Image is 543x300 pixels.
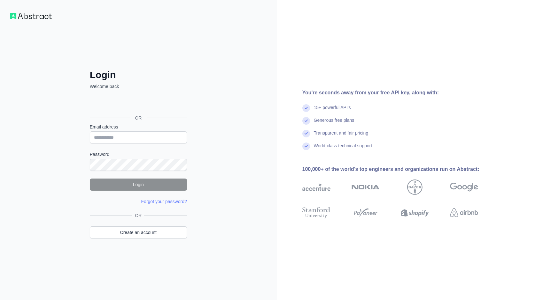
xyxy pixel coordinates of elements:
[314,143,372,155] div: World-class technical support
[90,124,187,130] label: Email address
[302,89,499,97] div: You're seconds away from your free API key, along with:
[352,206,380,220] img: payoneer
[450,206,478,220] img: airbnb
[401,206,429,220] img: shopify
[90,226,187,238] a: Create an account
[90,69,187,81] h2: Login
[302,206,330,220] img: stanford university
[302,143,310,150] img: check mark
[132,212,144,219] span: OR
[90,151,187,157] label: Password
[302,179,330,195] img: accenture
[302,165,499,173] div: 100,000+ of the world's top engineers and organizations run on Abstract:
[314,104,351,117] div: 15+ powerful API's
[450,179,478,195] img: google
[302,117,310,125] img: check mark
[302,130,310,137] img: check mark
[141,199,187,204] a: Forgot your password?
[314,130,368,143] div: Transparent and fair pricing
[10,13,52,19] img: Workflow
[90,83,187,90] p: Welcome back
[87,97,189,111] iframe: Кнопка "Войти с аккаунтом Google"
[352,179,380,195] img: nokia
[314,117,354,130] div: Generous free plans
[302,104,310,112] img: check mark
[407,179,423,195] img: bayer
[130,115,147,121] span: OR
[90,179,187,191] button: Login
